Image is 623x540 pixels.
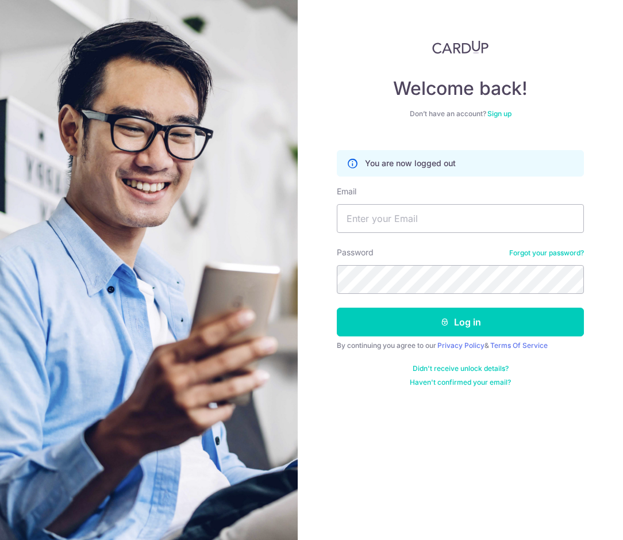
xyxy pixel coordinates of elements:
a: Privacy Policy [437,341,484,350]
input: Enter your Email [337,204,584,233]
a: Haven't confirmed your email? [410,378,511,387]
div: Don’t have an account? [337,109,584,118]
label: Password [337,247,374,258]
p: You are now logged out [365,158,456,169]
label: Email [337,186,356,197]
h4: Welcome back! [337,77,584,100]
a: Terms Of Service [490,341,548,350]
button: Log in [337,308,584,336]
div: By continuing you agree to our & [337,341,584,350]
a: Didn't receive unlock details? [413,364,509,373]
a: Sign up [487,109,512,118]
a: Forgot your password? [509,248,584,258]
img: CardUp Logo [432,40,489,54]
